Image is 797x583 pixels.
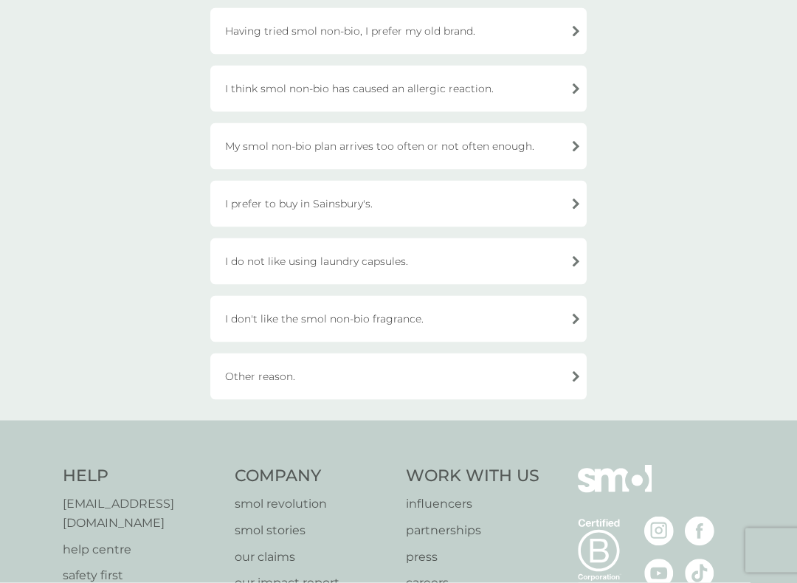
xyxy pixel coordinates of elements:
img: visit the smol Instagram page [644,517,674,546]
div: My smol non-bio plan arrives too often or not often enough. [210,123,587,170]
a: our claims [235,548,392,567]
a: [EMAIL_ADDRESS][DOMAIN_NAME] [63,494,220,532]
h4: Work With Us [406,465,539,488]
img: smol [578,465,652,515]
div: Other reason. [210,353,587,400]
div: I think smol non-bio has caused an allergic reaction. [210,66,587,112]
div: I do not like using laundry capsules. [210,238,587,285]
a: partnerships [406,521,539,540]
div: I prefer to buy in Sainsbury's. [210,181,587,227]
a: press [406,548,539,567]
h4: Help [63,465,220,488]
a: smol stories [235,521,392,540]
a: smol revolution [235,494,392,514]
h4: Company [235,465,392,488]
img: visit the smol Facebook page [685,517,714,546]
div: I don't like the smol non-bio fragrance. [210,296,587,342]
a: help centre [63,540,220,559]
div: Having tried smol non-bio, I prefer my old brand. [210,8,587,55]
a: influencers [406,494,539,514]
